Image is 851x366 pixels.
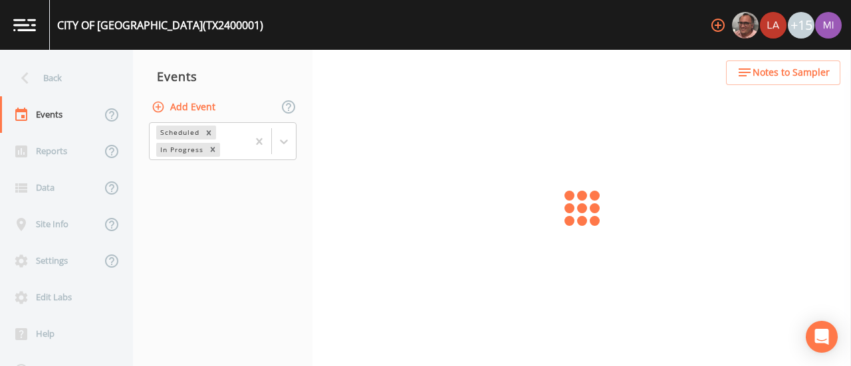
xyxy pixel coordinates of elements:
img: cf6e799eed601856facf0d2563d1856d [760,12,787,39]
button: Notes to Sampler [726,60,840,85]
div: Mike Franklin [731,12,759,39]
div: In Progress [156,143,205,157]
div: CITY OF [GEOGRAPHIC_DATA] (TX2400001) [57,17,263,33]
div: Open Intercom Messenger [806,321,838,353]
div: Events [133,60,312,93]
div: Remove In Progress [205,143,220,157]
img: logo [13,19,36,31]
img: e2d790fa78825a4bb76dcb6ab311d44c [732,12,759,39]
span: Notes to Sampler [753,64,830,81]
img: a1ea4ff7c53760f38bef77ef7c6649bf [815,12,842,39]
button: Add Event [149,95,221,120]
div: Lauren Saenz [759,12,787,39]
div: +15 [788,12,814,39]
div: Remove Scheduled [201,126,216,139]
div: Scheduled [156,126,201,139]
